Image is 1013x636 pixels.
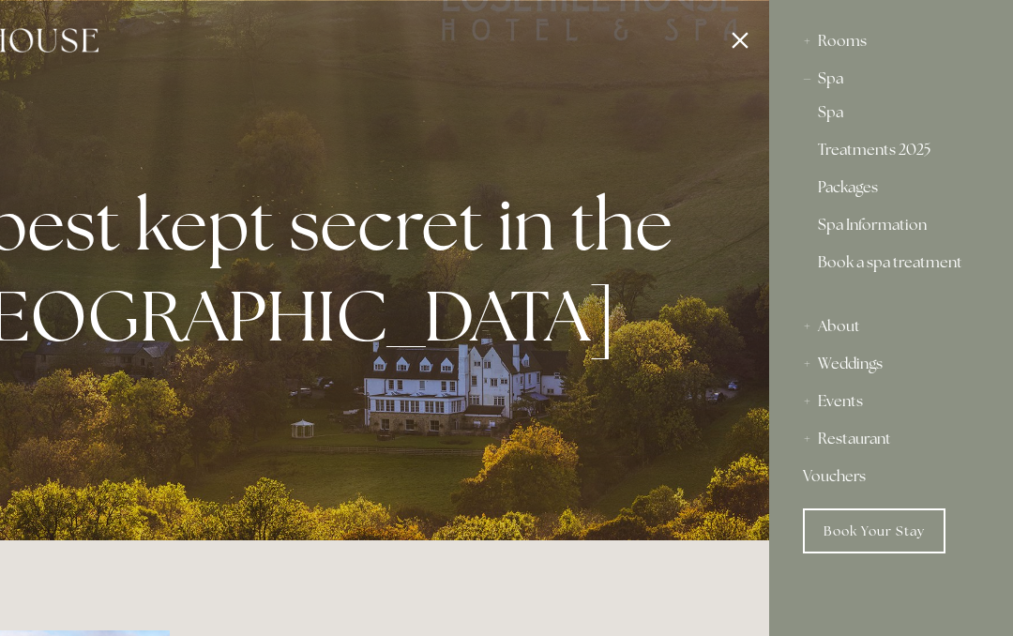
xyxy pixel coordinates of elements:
div: Spa [803,60,979,98]
div: Rooms [803,23,979,60]
a: Book a spa treatment [818,255,964,285]
a: Packages [818,180,964,203]
a: Book Your Stay [803,508,945,553]
a: Spa Information [818,218,964,240]
div: Events [803,383,979,420]
a: Spa [818,105,964,128]
div: Restaurant [803,420,979,458]
div: About [803,308,979,345]
a: Treatments 2025 [818,143,964,165]
div: Weddings [803,345,979,383]
a: Vouchers [803,458,979,495]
